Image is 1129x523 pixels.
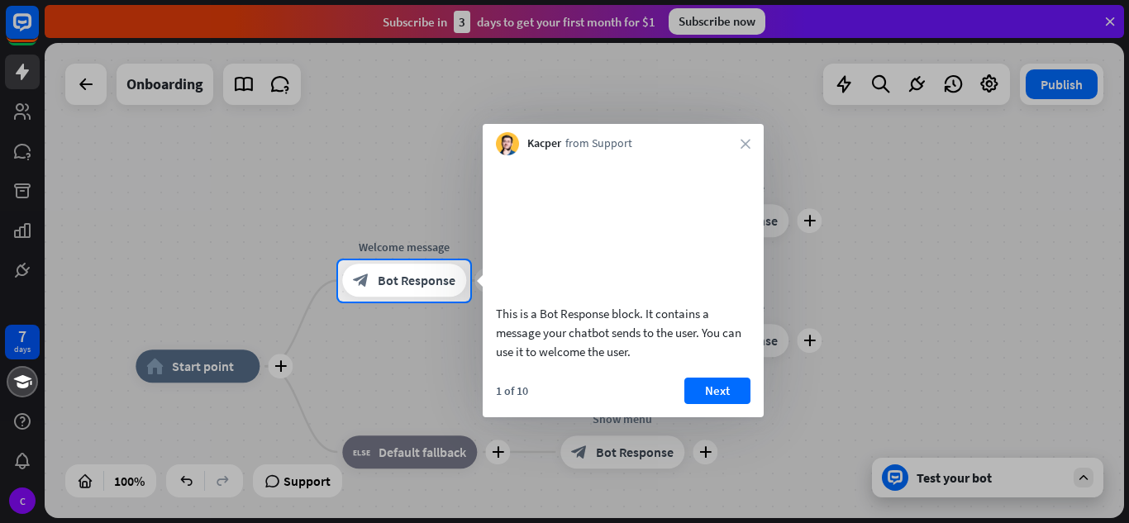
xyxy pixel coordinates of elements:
[496,383,528,398] div: 1 of 10
[378,273,455,289] span: Bot Response
[684,378,750,404] button: Next
[496,304,750,361] div: This is a Bot Response block. It contains a message your chatbot sends to the user. You can use i...
[353,273,369,289] i: block_bot_response
[565,136,632,152] span: from Support
[741,139,750,149] i: close
[527,136,561,152] span: Kacper
[13,7,63,56] button: Open LiveChat chat widget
